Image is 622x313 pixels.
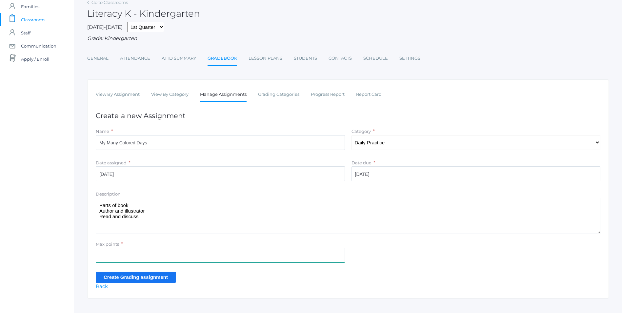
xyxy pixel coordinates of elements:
h2: Literacy K - Kindergarten [87,9,200,19]
h1: Create a new Assignment [96,112,600,119]
label: Description [96,191,121,197]
a: Progress Report [311,88,345,101]
a: View By Category [151,88,189,101]
a: Back [96,283,108,289]
span: Staff [21,26,30,39]
a: Report Card [356,88,382,101]
a: Lesson Plans [249,52,282,65]
a: Contacts [329,52,352,65]
a: Settings [399,52,420,65]
span: Apply / Enroll [21,52,50,66]
span: Classrooms [21,13,45,26]
span: Communication [21,39,56,52]
label: Date assigned [96,160,127,165]
a: Schedule [363,52,388,65]
a: Manage Assignments [200,88,247,102]
input: Create Grading assignment [96,272,176,282]
span: [DATE]-[DATE] [87,24,123,30]
div: Grade: Kindergarten [87,35,609,42]
label: Date due [351,160,371,165]
a: Attd Summary [162,52,196,65]
a: View By Assignment [96,88,140,101]
label: Category [351,129,371,134]
a: Gradebook [208,52,237,66]
a: Attendance [120,52,150,65]
a: Students [294,52,317,65]
a: Grading Categories [258,88,299,101]
a: General [87,52,109,65]
label: Max points [96,241,119,247]
label: Name [96,129,109,134]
